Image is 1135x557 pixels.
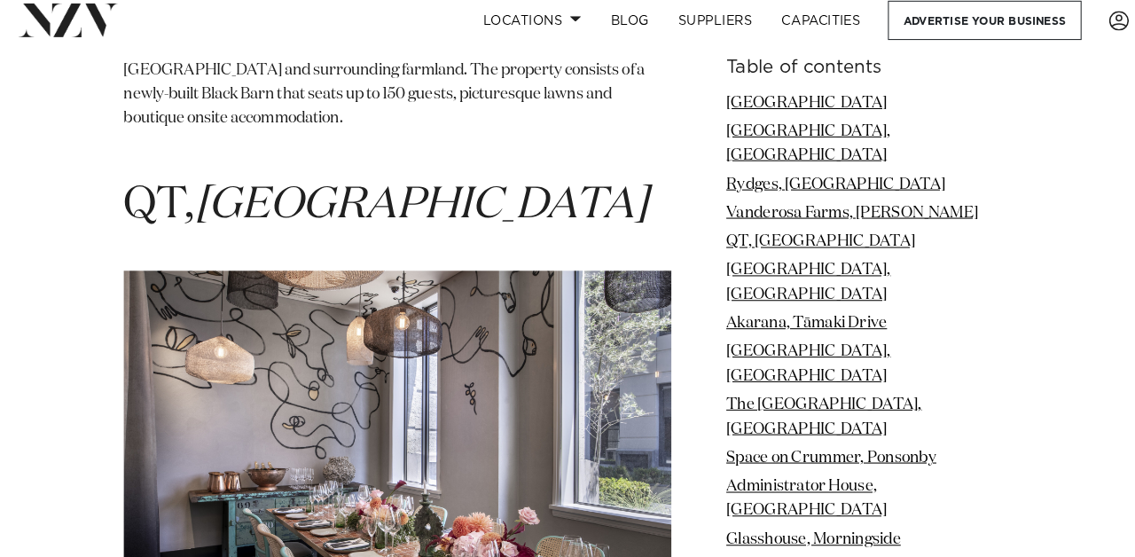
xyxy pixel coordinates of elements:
em: [GEOGRAPHIC_DATA] [200,194,639,237]
a: Vanderosa Farms, [PERSON_NAME] [716,216,960,231]
p: [GEOGRAPHIC_DATA] is a breathtaking venue set on a ridgeline 300m above sea level. Minutes from [... [130,27,662,167]
a: Space on Crummer, Ponsonby [716,453,920,468]
a: SUPPLIERS [654,17,755,55]
span: QT, [130,194,639,237]
a: BLOG [589,17,654,55]
a: Capacities [755,17,861,55]
a: [GEOGRAPHIC_DATA] [716,108,872,123]
img: nzv-logo.png [28,20,125,51]
a: Akarana, Tāmaki Drive [716,323,872,338]
h6: Table of contents [716,72,1005,90]
a: [GEOGRAPHIC_DATA], [GEOGRAPHIC_DATA] [716,350,875,388]
a: Locations [465,17,589,55]
a: The [GEOGRAPHIC_DATA], [GEOGRAPHIC_DATA] [716,402,905,440]
a: Rydges, [GEOGRAPHIC_DATA] [716,187,928,202]
a: QT, [GEOGRAPHIC_DATA] [716,243,899,258]
a: [GEOGRAPHIC_DATA], [GEOGRAPHIC_DATA] [716,271,875,310]
a: [GEOGRAPHIC_DATA], [GEOGRAPHIC_DATA] [716,136,875,174]
a: Glasshouse, Morningside [716,532,885,547]
a: Administrator House, [GEOGRAPHIC_DATA] [716,481,872,519]
a: Advertise your business [873,17,1061,55]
